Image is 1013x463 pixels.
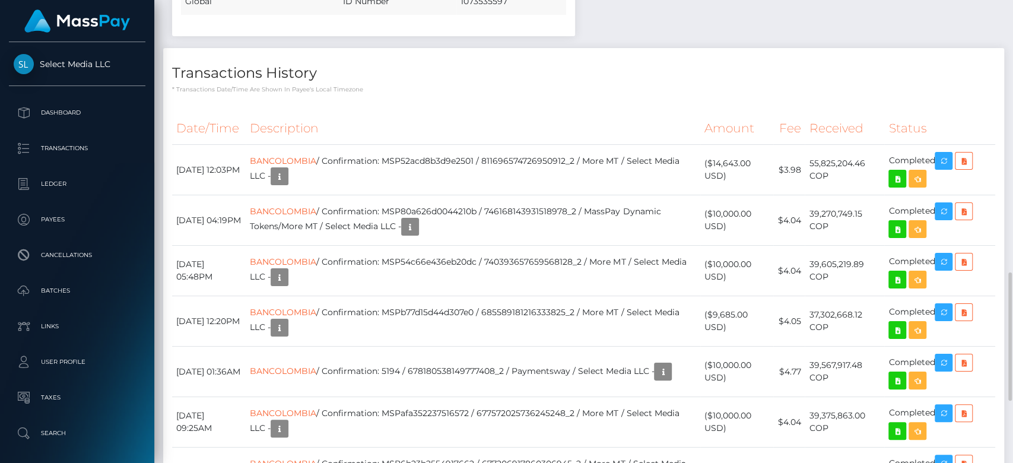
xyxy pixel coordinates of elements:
td: [DATE] 12:20PM [172,296,246,347]
td: 55,825,204.46 COP [805,145,884,195]
td: ($14,643.00 USD) [700,145,774,195]
td: / Confirmation: MSPb77d15d44d307e0 / 685589181216333825_2 / More MT / Select Media LLC - [246,296,700,347]
h4: Transactions History [172,63,995,84]
th: Amount [700,112,774,145]
td: ($10,000.00 USD) [700,347,774,397]
p: Taxes [14,389,141,407]
th: Date/Time [172,112,246,145]
td: ($10,000.00 USD) [700,246,774,296]
a: BANCOLOMBIA [250,408,316,418]
p: Search [14,424,141,442]
p: Payees [14,211,141,229]
a: Transactions [9,134,145,163]
th: Description [246,112,700,145]
td: [DATE] 09:25AM [172,397,246,448]
td: Completed [884,397,995,448]
td: / Confirmation: 5194 / 678180538149777408_2 / Paymentsway / Select Media LLC - [246,347,700,397]
td: ($10,000.00 USD) [700,397,774,448]
a: Payees [9,205,145,234]
td: Completed [884,145,995,195]
p: * Transactions date/time are shown in payee's local timezone [172,85,995,94]
img: MassPay Logo [24,9,130,33]
td: $4.77 [773,347,805,397]
td: Completed [884,347,995,397]
p: Cancellations [14,246,141,264]
a: User Profile [9,347,145,377]
td: $4.04 [773,195,805,246]
td: 39,270,749.15 COP [805,195,884,246]
img: Select Media LLC [14,54,34,74]
td: 37,302,668.12 COP [805,296,884,347]
td: / Confirmation: MSPafa352237516572 / 677572025736245248_2 / More MT / Select Media LLC - [246,397,700,448]
a: Batches [9,276,145,306]
a: BANCOLOMBIA [250,366,316,376]
td: [DATE] 05:48PM [172,246,246,296]
td: ($10,000.00 USD) [700,195,774,246]
td: Completed [884,296,995,347]
p: Transactions [14,139,141,157]
a: Ledger [9,169,145,199]
td: / Confirmation: MSP52acd8b3d9e2501 / 811696574726950912_2 / More MT / Select Media LLC - [246,145,700,195]
a: Links [9,312,145,341]
th: Received [805,112,884,145]
a: BANCOLOMBIA [250,256,316,267]
td: $4.04 [773,246,805,296]
p: Batches [14,282,141,300]
td: ($9,685.00 USD) [700,296,774,347]
td: [DATE] 04:19PM [172,195,246,246]
span: Select Media LLC [9,59,145,69]
a: Search [9,418,145,448]
td: 39,375,863.00 COP [805,397,884,448]
td: $3.98 [773,145,805,195]
td: $4.04 [773,397,805,448]
td: [DATE] 01:36AM [172,347,246,397]
td: 39,567,917.48 COP [805,347,884,397]
th: Status [884,112,995,145]
td: $4.05 [773,296,805,347]
td: / Confirmation: MSP54c66e436eb20dc / 740393657659568128_2 / More MT / Select Media LLC - [246,246,700,296]
td: / Confirmation: MSP80a626d0044210b / 746168143931518978_2 / MassPay Dynamic Tokens/More MT / Sele... [246,195,700,246]
td: 39,605,219.89 COP [805,246,884,296]
a: Taxes [9,383,145,413]
td: Completed [884,195,995,246]
a: BANCOLOMBIA [250,156,316,166]
p: Links [14,318,141,335]
th: Fee [773,112,805,145]
a: BANCOLOMBIA [250,206,316,217]
a: Dashboard [9,98,145,128]
td: [DATE] 12:03PM [172,145,246,195]
a: BANCOLOMBIA [250,307,316,318]
p: Dashboard [14,104,141,122]
p: User Profile [14,353,141,371]
a: Cancellations [9,240,145,270]
p: Ledger [14,175,141,193]
td: Completed [884,246,995,296]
